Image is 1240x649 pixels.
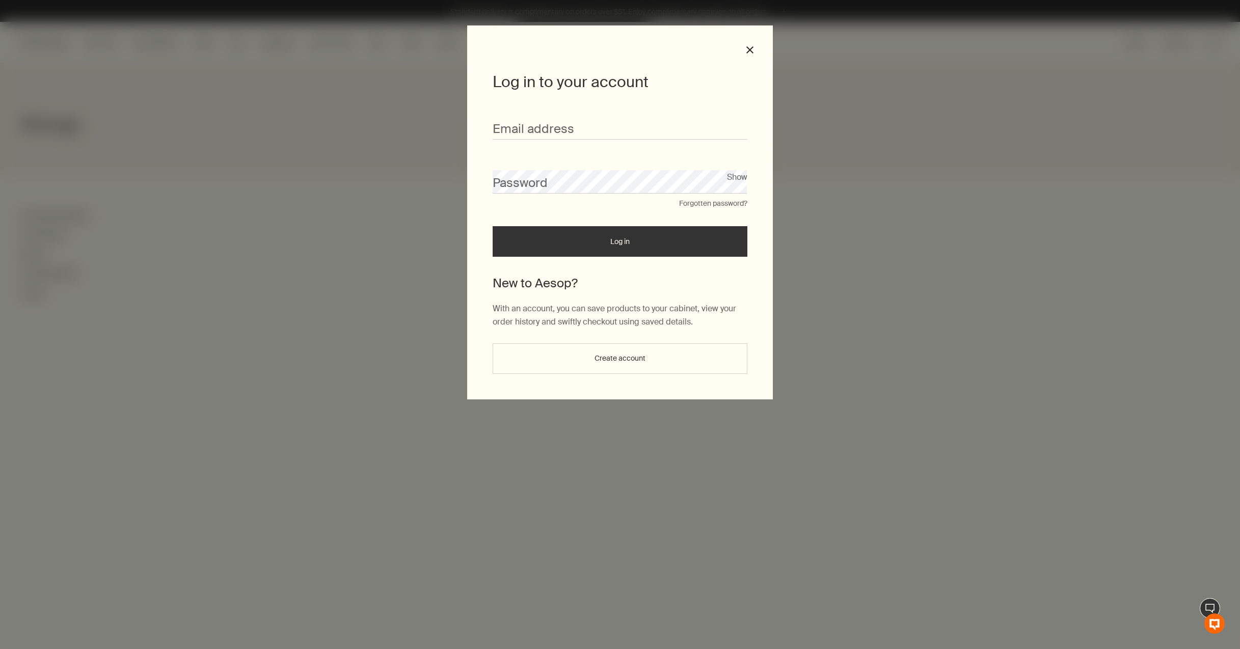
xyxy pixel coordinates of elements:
[493,302,747,328] p: With an account, you can save products to your cabinet, view your order history and swiftly check...
[493,275,747,292] h2: New to Aesop?
[679,199,747,209] button: Forgotten password?
[745,45,754,55] button: Close
[493,343,747,374] button: Create account
[493,226,747,257] button: Log in
[727,170,747,184] button: Show
[1200,598,1220,618] button: Live Assistance
[493,71,747,93] h1: Log in to your account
